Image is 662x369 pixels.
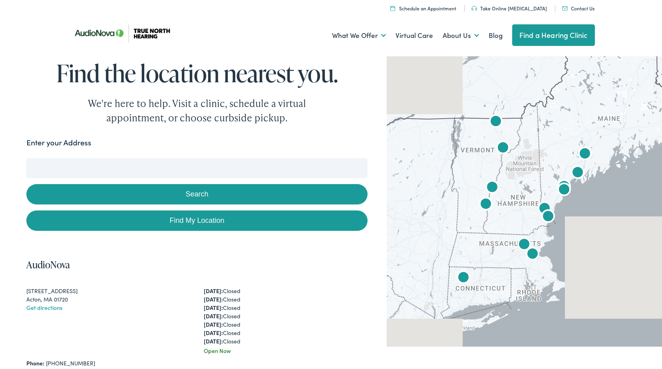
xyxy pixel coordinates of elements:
a: Virtual Care [396,21,433,50]
div: AudioNova [523,245,542,264]
div: [STREET_ADDRESS] [26,287,190,295]
strong: [DATE]: [204,320,223,328]
strong: [DATE]: [204,295,223,303]
div: AudioNova [454,269,473,288]
div: AudioNova [486,113,505,132]
a: Blog [489,21,503,50]
h1: Find the location nearest you. [26,60,368,86]
img: Headphones icon in color code ffb348 [471,6,477,11]
div: We're here to help. Visit a clinic, schedule a virtual appointment, or choose curbside pickup. [69,96,325,125]
img: Icon symbolizing a calendar in color code ffb348 [390,6,395,11]
strong: [DATE]: [204,287,223,295]
a: Schedule an Appointment [390,5,456,12]
div: AudioNova [555,178,574,197]
div: AudioNova [535,200,554,219]
strong: Phone: [26,359,44,367]
div: AudioNova [539,208,558,227]
strong: [DATE]: [204,312,223,320]
label: Enter your Address [26,137,91,149]
button: Search [26,184,368,204]
div: True North Hearing by AudioNova [575,145,594,164]
strong: [DATE]: [204,304,223,311]
div: AudioNova [515,236,534,255]
div: AudioNova [555,181,574,200]
strong: [DATE]: [204,337,223,345]
a: Take Online [MEDICAL_DATA] [471,5,547,12]
div: Closed Closed Closed Closed Closed Closed Closed [204,287,368,345]
a: Contact Us [562,5,594,12]
a: Find My Location [26,210,368,231]
strong: [DATE]: [204,329,223,337]
div: Open Now [204,347,368,355]
input: Enter your address or zip code [26,158,368,178]
a: About Us [443,21,479,50]
img: Mail icon in color code ffb348, used for communication purposes [562,6,568,10]
a: AudioNova [26,258,70,271]
a: What We Offer [332,21,386,50]
a: Find a Hearing Clinic [512,24,595,46]
div: Acton, MA 01720 [26,295,190,304]
div: True North Hearing by AudioNova [483,179,502,198]
div: AudioNova [568,164,587,183]
a: [PHONE_NUMBER] [46,359,95,367]
a: Get directions [26,304,62,311]
div: AudioNova [476,195,495,214]
div: AudioNova [493,139,513,158]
